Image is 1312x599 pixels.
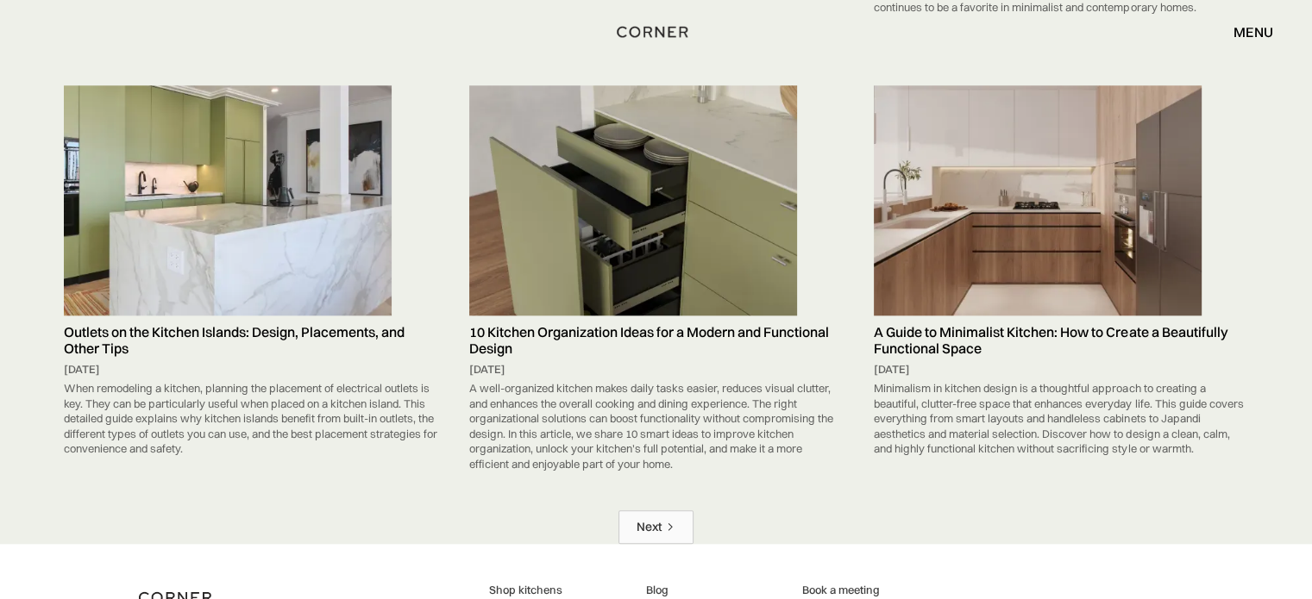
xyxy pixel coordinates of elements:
[802,583,881,598] a: Book a meeting
[865,85,1257,461] a: A Guide to Minimalist Kitchen: How to Create a Beautifully Functional Space[DATE]Minimalism in ki...
[469,377,844,476] div: A well-organized kitchen makes daily tasks easier, reduces visual clutter, and enhances the overa...
[874,362,1248,377] div: [DATE]
[637,519,662,535] div: Next
[469,324,844,357] h5: 10 Kitchen Organization Ideas for a Modern and Functional Design
[64,377,438,461] div: When remodeling a kitchen, planning the placement of electrical outlets is key. They can be parti...
[64,362,438,377] div: [DATE]
[874,377,1248,461] div: Minimalism in kitchen design is a thoughtful approach to creating a beautiful, clutter-free space...
[55,510,1257,544] div: List
[64,324,438,357] h5: Outlets on the Kitchen Islands: Design, Placements, and Other Tips
[469,362,844,377] div: [DATE]
[1234,25,1273,39] div: menu
[645,583,750,598] a: Blog
[55,85,447,461] a: Outlets on the Kitchen Islands: Design, Placements, and Other Tips[DATE]When remodeling a kitchen...
[489,583,586,598] a: Shop kitchens
[874,324,1248,357] h5: A Guide to Minimalist Kitchen: How to Create a Beautifully Functional Space
[618,510,694,544] a: Next Page
[461,85,852,477] a: 10 Kitchen Organization Ideas for a Modern and Functional Design[DATE]A well-organized kitchen ma...
[1216,17,1273,47] div: menu
[611,21,700,43] a: home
